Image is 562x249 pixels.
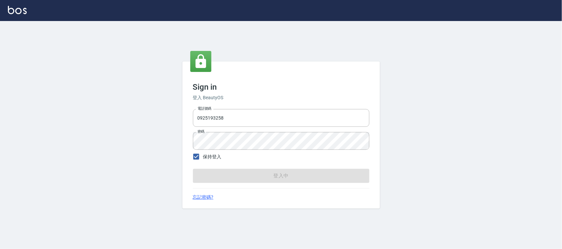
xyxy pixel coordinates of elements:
img: Logo [8,6,27,14]
span: 保持登入 [203,153,222,160]
a: 忘記密碼? [193,194,214,201]
label: 密碼 [198,129,204,134]
h6: 登入 BeautyOS [193,94,369,101]
h3: Sign in [193,82,369,92]
label: 電話號碼 [198,106,211,111]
